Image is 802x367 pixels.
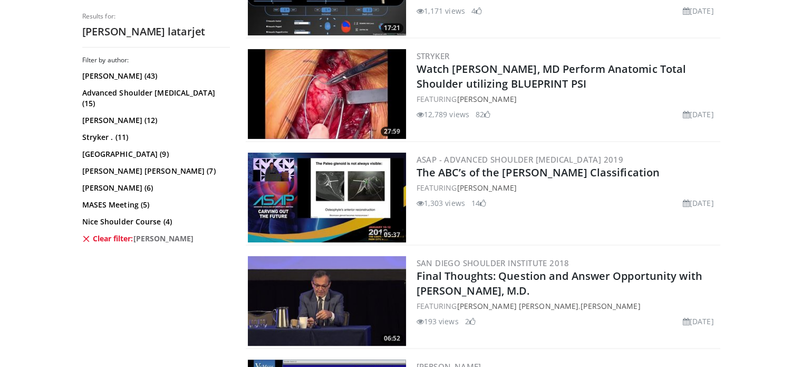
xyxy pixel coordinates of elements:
a: 27:59 [248,49,406,139]
a: [PERSON_NAME] [581,301,640,311]
div: FEATURING [417,93,718,105]
li: 2 [465,316,476,327]
a: ASAP - Advanced Shoulder [MEDICAL_DATA] 2019 [417,154,624,165]
li: 4 [471,5,482,16]
li: 1,171 views [417,5,465,16]
a: 05:37 [248,153,406,242]
a: Nice Shoulder Course (4) [82,217,227,227]
img: 53d70603-1fdf-45f1-9bd0-490dc6965007.300x170_q85_crop-smart_upscale.jpg [248,256,406,346]
span: 06:52 [381,334,403,343]
li: [DATE] [683,109,714,120]
span: 17:21 [381,23,403,33]
a: Stryker . (11) [82,132,227,143]
a: [PERSON_NAME] [PERSON_NAME] [457,301,578,311]
a: Advanced Shoulder [MEDICAL_DATA] (15) [82,88,227,109]
li: [DATE] [683,197,714,209]
a: [PERSON_NAME] [457,183,516,193]
a: [PERSON_NAME] (6) [82,183,227,193]
li: 82 [476,109,490,120]
li: 14 [471,197,486,209]
li: 193 views [417,316,459,327]
div: FEATURING [417,182,718,193]
a: [GEOGRAPHIC_DATA] (9) [82,149,227,159]
h2: [PERSON_NAME] latarjet [82,25,230,39]
a: The ABC’s of the [PERSON_NAME] Classification [417,165,660,180]
li: 1,303 views [417,197,465,209]
a: [PERSON_NAME] (43) [82,71,227,81]
a: San Diego Shoulder Institute 2018 [417,258,569,268]
a: MASES Meeting (5) [82,200,227,210]
img: ebda06c9-06d5-4be4-b138-826be965527f.300x170_q85_crop-smart_upscale.jpg [248,153,406,242]
h3: Filter by author: [82,56,230,64]
a: Stryker [417,51,450,61]
a: 06:52 [248,256,406,346]
a: [PERSON_NAME] [PERSON_NAME] (7) [82,166,227,176]
p: Results for: [82,12,230,21]
span: 05:37 [381,230,403,240]
span: [PERSON_NAME] [133,233,194,244]
div: FEATURING , [417,300,718,312]
a: Watch [PERSON_NAME], MD Perform Anatomic Total Shoulder utilizing BLUEPRINT PSI [417,62,687,91]
a: Clear filter:[PERSON_NAME] [82,233,227,244]
a: [PERSON_NAME] (12) [82,115,227,126]
li: [DATE] [683,316,714,327]
a: Final Thoughts: Question and Answer Opportunity with [PERSON_NAME], M.D. [417,269,702,298]
span: 27:59 [381,127,403,136]
li: [DATE] [683,5,714,16]
a: [PERSON_NAME] [457,94,516,104]
img: 293c6ef9-b2a3-4840-bd37-651744860220.300x170_q85_crop-smart_upscale.jpg [248,49,406,139]
li: 12,789 views [417,109,469,120]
